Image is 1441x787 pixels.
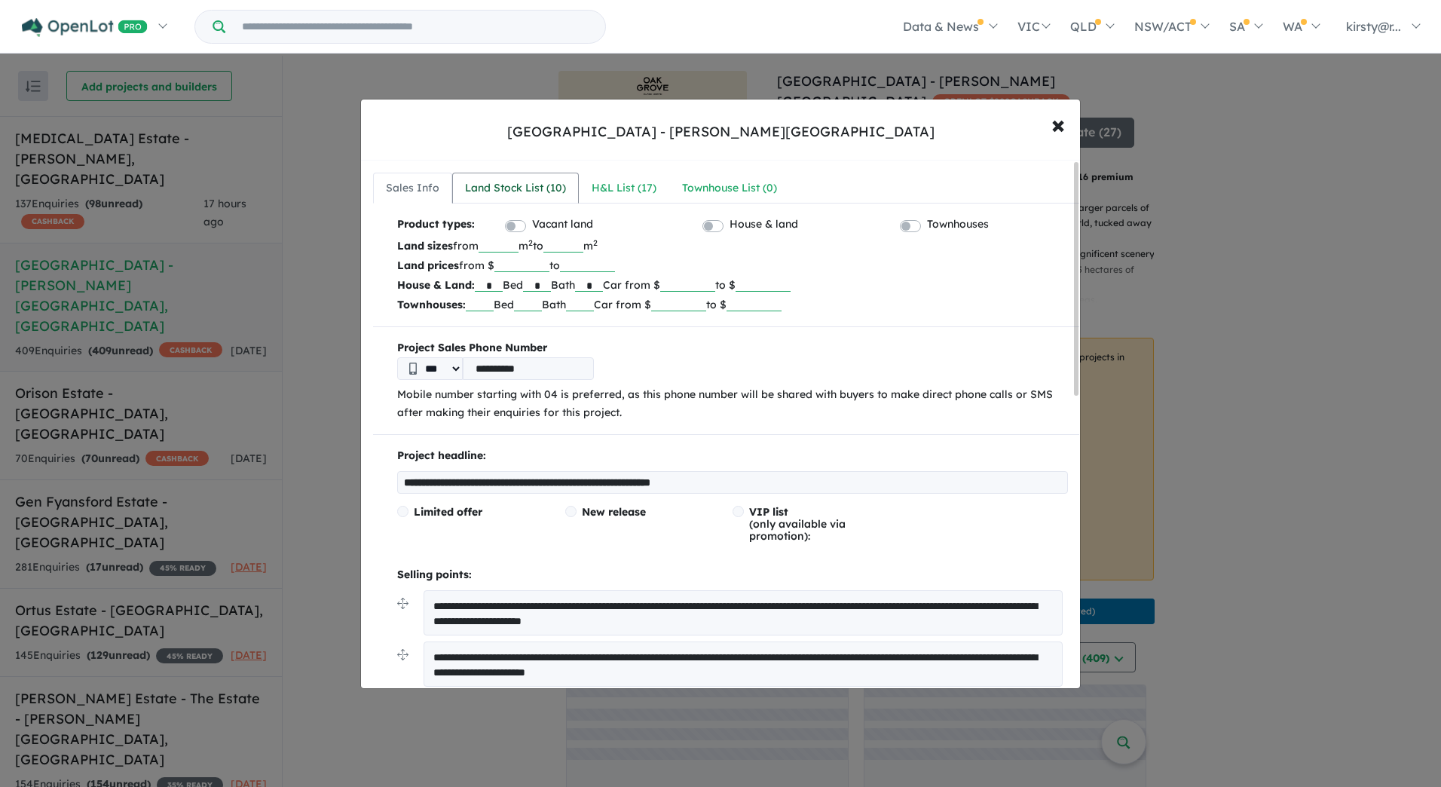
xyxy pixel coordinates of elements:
[465,179,566,198] div: Land Stock List ( 10 )
[397,275,1068,295] p: Bed Bath Car from $ to $
[397,278,475,292] b: House & Land:
[532,216,593,234] label: Vacant land
[397,566,1068,584] p: Selling points:
[397,236,1068,256] p: from m to m
[397,256,1068,275] p: from $ to
[1346,19,1401,34] span: kirsty@r...
[397,216,475,236] b: Product types:
[592,179,656,198] div: H&L List ( 17 )
[1051,108,1065,140] span: ×
[507,122,935,142] div: [GEOGRAPHIC_DATA] - [PERSON_NAME][GEOGRAPHIC_DATA]
[397,298,466,311] b: Townhouses:
[749,505,788,519] span: VIP list
[414,505,482,519] span: Limited offer
[730,216,798,234] label: House & land
[409,363,417,375] img: Phone icon
[397,649,408,660] img: drag.svg
[386,179,439,198] div: Sales Info
[397,339,1068,357] b: Project Sales Phone Number
[927,216,989,234] label: Townhouses
[397,239,453,253] b: Land sizes
[397,259,459,272] b: Land prices
[397,447,1068,465] p: Project headline:
[593,237,598,248] sup: 2
[228,11,602,43] input: Try estate name, suburb, builder or developer
[749,505,846,543] span: (only available via promotion):
[582,505,646,519] span: New release
[682,179,777,198] div: Townhouse List ( 0 )
[397,598,408,609] img: drag.svg
[397,386,1068,422] p: Mobile number starting with 04 is preferred, as this phone number will be shared with buyers to m...
[528,237,533,248] sup: 2
[397,295,1068,314] p: Bed Bath Car from $ to $
[22,18,148,37] img: Openlot PRO Logo White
